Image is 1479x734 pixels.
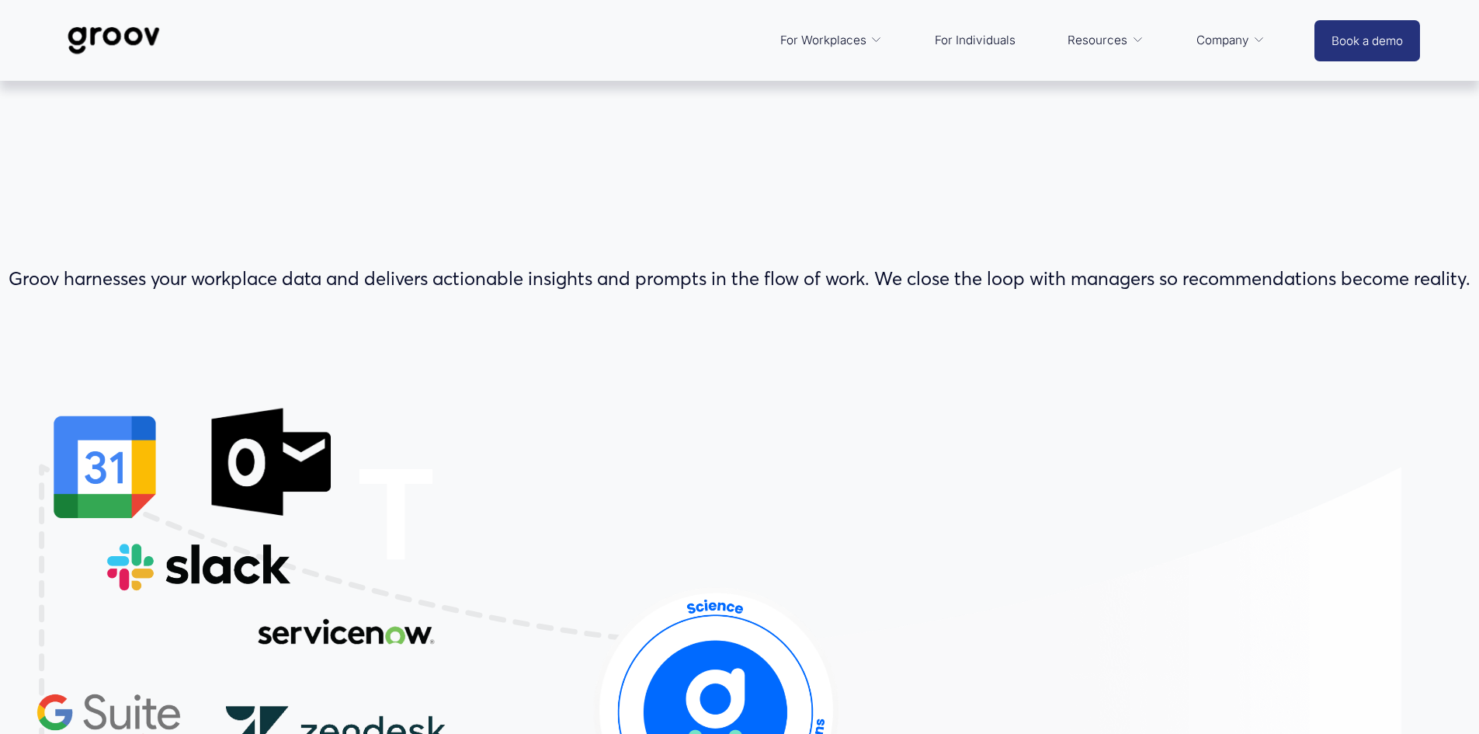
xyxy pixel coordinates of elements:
[772,22,891,59] a: folder dropdown
[1189,22,1273,59] a: folder dropdown
[780,30,866,51] span: For Workplaces
[1196,30,1249,51] span: Company
[59,15,168,66] img: Groov | Workplace Science Platform | Unlock Performance | Drive Results
[927,22,1023,59] a: For Individuals
[1068,30,1127,51] span: Resources
[1060,22,1151,59] a: folder dropdown
[1314,20,1420,61] a: Book a demo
